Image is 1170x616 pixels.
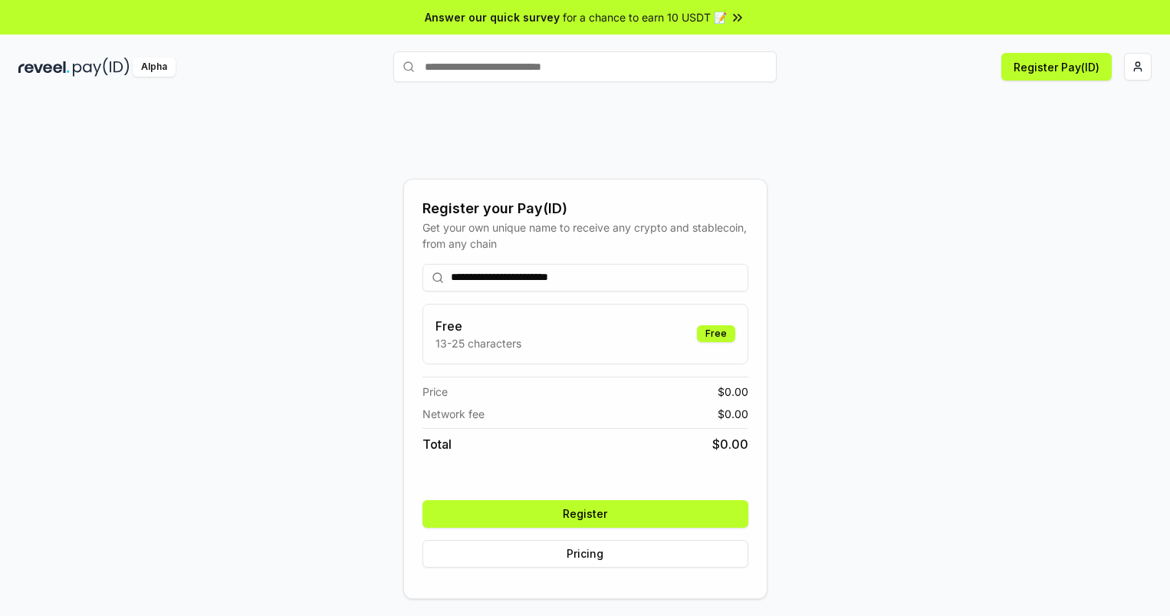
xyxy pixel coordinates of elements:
[697,325,735,342] div: Free
[718,384,748,400] span: $ 0.00
[422,219,748,252] div: Get your own unique name to receive any crypto and stablecoin, from any chain
[422,198,748,219] div: Register your Pay(ID)
[425,9,560,25] span: Answer our quick survey
[422,384,448,400] span: Price
[712,435,748,453] span: $ 0.00
[133,58,176,77] div: Alpha
[563,9,727,25] span: for a chance to earn 10 USDT 📝
[18,58,70,77] img: reveel_dark
[435,335,521,351] p: 13-25 characters
[422,500,748,528] button: Register
[1001,53,1112,81] button: Register Pay(ID)
[422,540,748,568] button: Pricing
[718,406,748,422] span: $ 0.00
[422,435,452,453] span: Total
[435,317,521,335] h3: Free
[422,406,485,422] span: Network fee
[73,58,130,77] img: pay_id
